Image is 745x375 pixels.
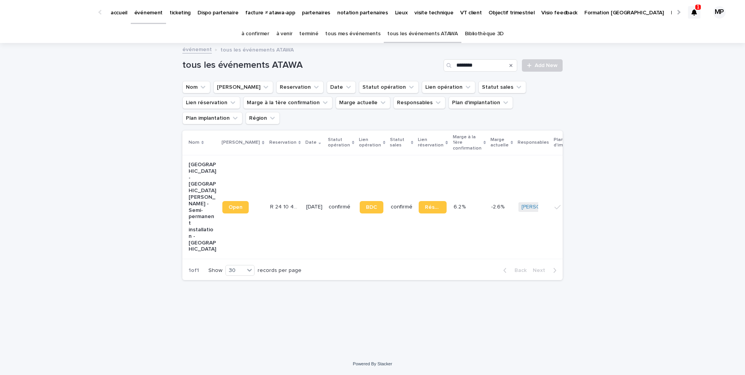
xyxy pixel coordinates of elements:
[444,59,517,72] input: Search
[518,138,549,147] p: Responsables
[521,204,564,210] a: [PERSON_NAME]
[182,112,243,124] button: Plan implantation
[535,63,558,68] span: Add New
[336,96,390,109] button: Marge actuelle
[299,25,318,43] a: terminé
[258,267,301,274] p: records per page
[353,361,392,366] a: Powered By Stacker
[366,205,377,210] span: BDC
[360,201,383,213] a: BDC
[241,25,269,43] a: à confirmer
[182,81,210,93] button: Nom
[305,138,317,147] p: Date
[325,25,380,43] a: tous mes événements
[327,81,356,93] button: Date
[269,138,296,147] p: Reservation
[16,5,91,20] img: Ls34BcGeRexTGTNfXpUC
[387,25,457,43] a: tous les événements ATAWA
[329,204,353,210] p: confirmé
[465,25,504,43] a: Bibliothèque 3D
[220,45,294,53] p: tous les événements ATAWA
[182,45,212,53] a: événement
[391,204,412,210] p: confirmé
[510,268,527,273] span: Back
[449,96,513,109] button: Plan d'implantation
[246,112,280,124] button: Région
[425,205,440,210] span: Réservation
[189,138,199,147] p: Nom
[359,81,419,93] button: Statut opération
[182,96,240,109] button: Lien réservation
[229,205,243,210] span: Open
[276,25,293,43] a: à venir
[182,155,673,259] tr: [GEOGRAPHIC_DATA] - [GEOGRAPHIC_DATA][PERSON_NAME] - Semi-permanent installation - [GEOGRAPHIC_DA...
[419,201,446,213] a: Réservation
[422,81,475,93] button: Lien opération
[530,267,563,274] button: Next
[182,261,205,280] p: 1 of 1
[697,4,700,10] p: 1
[213,81,273,93] button: Lien Stacker
[222,138,260,147] p: [PERSON_NAME]
[328,136,350,150] p: Statut opération
[491,202,506,210] p: -2.6%
[454,202,467,210] p: 6.2 %
[243,96,333,109] button: Marge à la 1ère confirmation
[554,136,586,150] p: Plan d'implantation
[490,136,509,150] p: Marge actuelle
[713,6,726,19] div: MP
[453,133,482,153] p: Marge à la 1ère confirmation
[208,267,222,274] p: Show
[222,201,249,213] a: Open
[688,6,700,19] div: 1
[226,267,244,275] div: 30
[189,162,216,253] p: [GEOGRAPHIC_DATA] - [GEOGRAPHIC_DATA][PERSON_NAME] - Semi-permanent installation - [GEOGRAPHIC_DATA]
[276,81,324,93] button: Reservation
[418,136,444,150] p: Lien réservation
[497,267,530,274] button: Back
[306,204,322,210] p: [DATE]
[390,136,409,150] p: Statut sales
[270,202,299,210] p: R 24 10 4384
[393,96,445,109] button: Responsables
[182,60,440,71] h1: tous les événements ATAWA
[533,268,550,273] span: Next
[478,81,526,93] button: Statut sales
[359,136,381,150] p: Lien opération
[522,59,563,72] a: Add New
